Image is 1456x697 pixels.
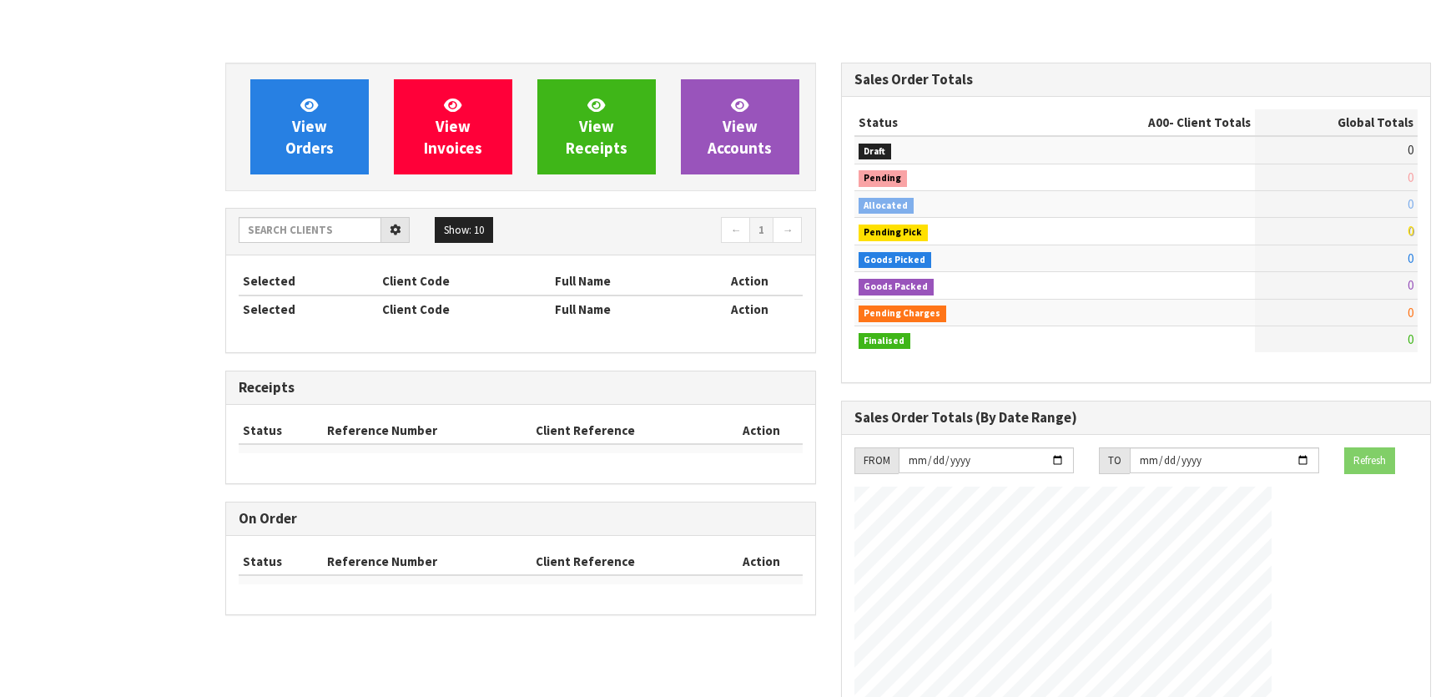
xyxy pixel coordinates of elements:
span: Goods Picked [859,252,932,269]
a: ViewOrders [250,79,369,174]
th: Status [854,109,1040,136]
th: Client Reference [532,417,722,444]
span: 0 [1408,169,1413,185]
th: Reference Number [323,548,532,575]
span: View Invoices [424,95,482,158]
th: Reference Number [323,417,532,444]
th: Client Code [378,295,552,322]
span: Finalised [859,333,911,350]
span: 0 [1408,250,1413,266]
a: ViewAccounts [681,79,799,174]
span: Pending [859,170,908,187]
th: Client Code [378,268,552,295]
th: Selected [239,268,378,295]
span: A00 [1148,114,1169,130]
span: 0 [1408,223,1413,239]
a: 1 [749,217,773,244]
h3: Sales Order Totals [854,72,1418,88]
h3: Receipts [239,380,803,396]
span: View Accounts [708,95,772,158]
div: TO [1099,447,1130,474]
th: Full Name [551,295,698,322]
div: FROM [854,447,899,474]
span: View Receipts [566,95,627,158]
th: Status [239,548,323,575]
h3: On Order [239,511,803,527]
span: Pending Pick [859,225,929,241]
a: → [773,217,802,244]
span: 0 [1408,142,1413,158]
span: 0 [1408,305,1413,321]
span: Goods Packed [859,279,935,295]
span: Draft [859,144,892,160]
th: Action [721,548,802,575]
span: Allocated [859,198,914,215]
span: 0 [1408,196,1413,212]
button: Show: 10 [435,217,493,244]
th: Global Totals [1255,109,1418,136]
th: Action [698,268,803,295]
nav: Page navigation [533,217,803,246]
th: Full Name [551,268,698,295]
th: - Client Totals [1040,109,1255,136]
th: Status [239,417,323,444]
th: Client Reference [532,548,722,575]
span: 0 [1408,277,1413,293]
th: Action [698,295,803,322]
th: Action [721,417,802,444]
h3: Sales Order Totals (By Date Range) [854,410,1418,426]
a: ViewReceipts [537,79,656,174]
span: View Orders [285,95,334,158]
th: Selected [239,295,378,322]
a: ← [721,217,750,244]
span: Pending Charges [859,306,947,322]
input: Search clients [239,217,381,243]
a: ViewInvoices [394,79,512,174]
button: Refresh [1344,447,1395,474]
span: 0 [1408,331,1413,347]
